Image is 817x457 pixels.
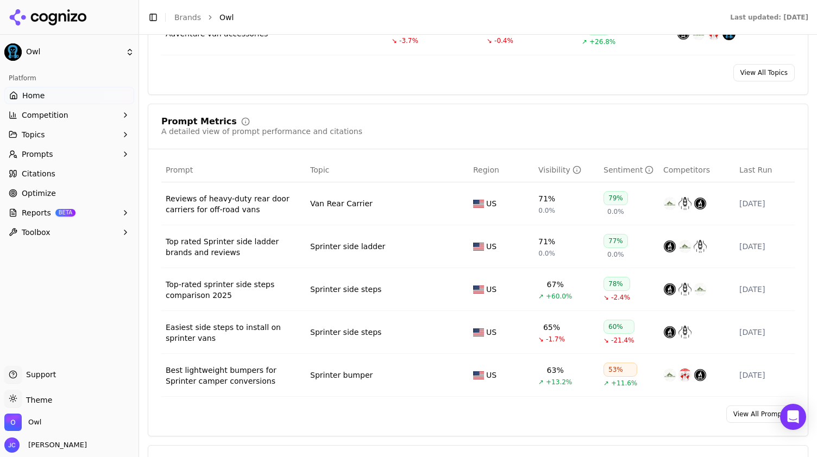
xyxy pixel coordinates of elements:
span: US [486,327,497,338]
button: Open organization switcher [4,414,41,431]
img: aluminess [694,283,707,296]
div: 60% [604,320,634,334]
span: US [486,370,497,380]
span: ↗ [604,379,609,388]
a: Easiest side steps to install on sprinter vans [166,322,301,344]
span: ↘ [604,336,609,345]
span: Prompt [166,164,193,175]
img: US flag [473,371,484,379]
span: Topic [310,164,329,175]
a: Best lightweight bumpers for Sprinter camper conversions [166,365,301,386]
img: Owl [4,414,22,431]
button: Competition [4,106,134,124]
span: ↘ [604,293,609,302]
div: [DATE] [739,198,790,209]
img: avatar offroad [678,326,692,339]
div: [DATE] [739,327,790,338]
span: Competitors [663,164,710,175]
th: brandMentionRate [534,158,599,182]
span: -3.7% [399,36,418,45]
span: BETA [55,209,76,217]
a: Optimize [4,185,134,202]
span: ↗ [538,378,544,386]
span: ↗ [582,37,587,46]
span: ↘ [392,36,397,45]
span: -0.4% [494,36,513,45]
img: aluminess [678,240,692,253]
span: 0.0% [538,206,555,215]
img: flatline van [694,369,707,382]
th: Prompt [161,158,306,182]
div: Data table [161,158,795,397]
img: flatline van [663,283,676,296]
span: ↘ [538,335,544,344]
a: Sprinter side ladder [310,241,385,252]
span: Topics [22,129,45,140]
a: Sprinter side steps [310,327,381,338]
button: Topics [4,126,134,143]
span: US [486,241,497,252]
span: -1.7% [546,335,565,344]
span: Reports [22,207,51,218]
span: Home [22,90,45,101]
img: US flag [473,328,484,337]
span: 0.0% [538,249,555,258]
img: aluminess [663,197,676,210]
div: 78% [604,277,630,291]
span: Last Run [739,164,772,175]
span: 0.0% [607,250,624,259]
div: [DATE] [739,284,790,295]
img: US flag [473,243,484,251]
span: Owl [28,417,41,427]
img: avatar offroad [678,197,692,210]
span: +11.6% [611,379,637,388]
div: Visibility [538,164,581,175]
div: Sprinter side steps [310,284,381,295]
div: 77% [604,234,628,248]
div: 79% [604,191,628,205]
a: Sprinter bumper [310,370,373,380]
span: US [486,198,497,209]
div: Last updated: [DATE] [730,13,808,22]
a: Van Rear Carrier [310,198,373,209]
a: View All Prompts [726,405,795,423]
img: flatline van [663,240,676,253]
th: Region [469,158,534,182]
span: ↗ [538,292,544,301]
img: avatar offroad [678,283,692,296]
th: Last Run [735,158,795,182]
button: ReportsBETA [4,204,134,221]
button: Toolbox [4,224,134,241]
a: Top rated Sprinter side ladder brands and reviews [166,236,301,258]
span: +26.8% [589,37,615,46]
img: US flag [473,200,484,208]
div: [DATE] [739,370,790,380]
a: Top-rated sprinter side steps comparison 2025 [166,279,301,301]
div: 63% [547,365,564,376]
th: Topic [306,158,469,182]
span: Support [22,369,56,380]
span: Competition [22,110,68,120]
div: 67% [547,279,564,290]
span: Optimize [22,188,56,199]
nav: breadcrumb [174,12,708,23]
img: Owl [4,43,22,61]
div: Prompt Metrics [161,117,237,126]
span: +13.2% [546,378,572,386]
span: [PERSON_NAME] [24,440,87,450]
img: avatar offroad [694,240,707,253]
button: Open user button [4,437,87,453]
span: -21.4% [611,336,634,345]
th: sentiment [599,158,659,182]
a: Reviews of heavy-duty rear door carriers for off-road vans [166,193,301,215]
span: 0.0% [607,207,624,216]
div: 71% [538,236,555,247]
div: 65% [543,322,560,333]
div: 53% [604,363,637,377]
